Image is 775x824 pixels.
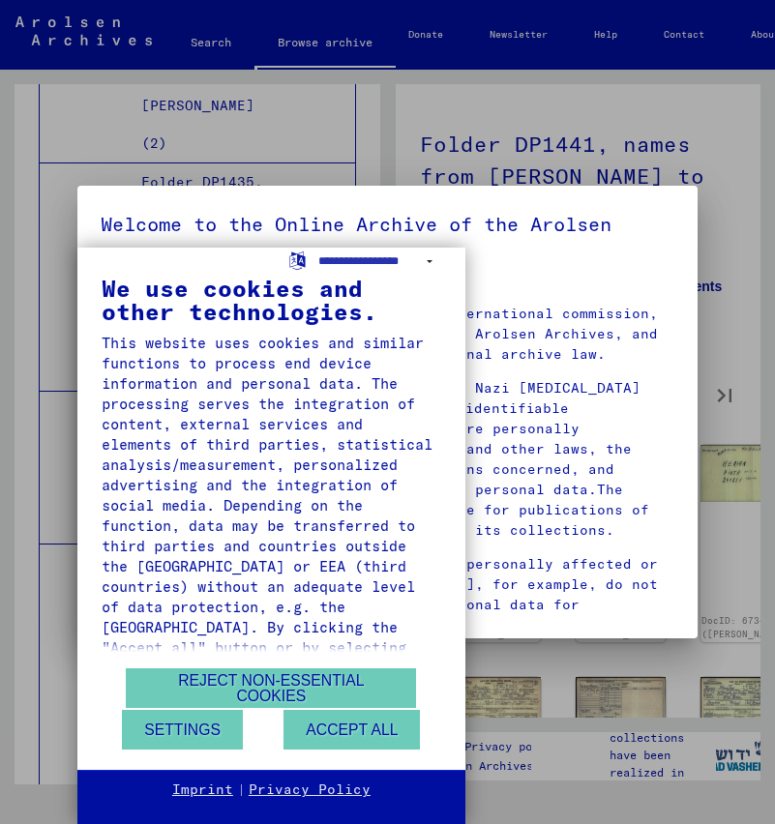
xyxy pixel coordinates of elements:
[249,780,371,800] a: Privacy Policy
[102,277,441,323] div: We use cookies and other technologies.
[102,333,441,780] div: This website uses cookies and similar functions to process end device information and personal da...
[122,710,243,750] button: Settings
[172,780,233,800] a: Imprint
[283,710,420,750] button: Accept all
[126,668,416,708] button: Reject non-essential cookies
